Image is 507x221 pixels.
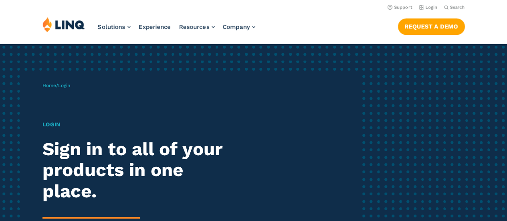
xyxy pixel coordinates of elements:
span: / [42,83,70,88]
a: Solutions [98,23,131,30]
nav: Button Navigation [398,17,465,34]
img: LINQ | K‑12 Software [42,17,85,32]
a: Company [223,23,255,30]
nav: Primary Navigation [98,17,255,43]
a: Experience [139,23,171,30]
h2: Sign in to all of your products in one place. [42,139,238,202]
a: Resources [179,23,215,30]
button: Open Search Bar [444,4,465,10]
a: Login [419,5,438,10]
span: Search [450,5,465,10]
a: Request a Demo [398,18,465,34]
h1: Login [42,120,238,129]
span: Company [223,23,250,30]
span: Login [58,83,70,88]
span: Resources [179,23,210,30]
a: Support [388,5,412,10]
a: Home [42,83,56,88]
span: Solutions [98,23,125,30]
